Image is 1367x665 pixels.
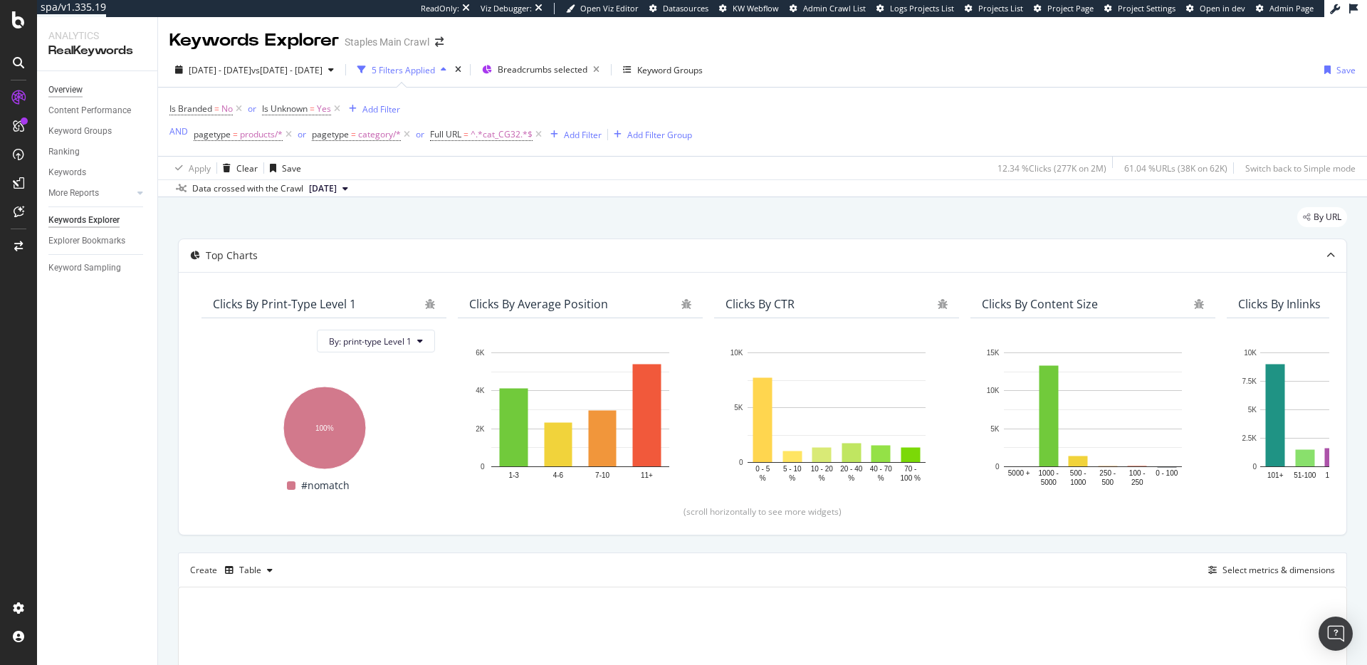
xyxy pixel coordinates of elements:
[189,162,211,174] div: Apply
[1129,469,1146,477] text: 100 -
[726,297,795,311] div: Clicks By CTR
[997,162,1106,174] div: 12.34 % Clicks ( 277K on 2M )
[1242,377,1257,385] text: 7.5K
[1256,3,1314,14] a: Admin Page
[213,379,435,471] div: A chart.
[217,157,258,179] button: Clear
[48,186,99,201] div: More Reports
[878,474,884,482] text: %
[240,125,283,145] span: products/*
[48,28,146,43] div: Analytics
[730,349,743,357] text: 10K
[870,465,893,473] text: 40 - 70
[310,103,315,115] span: =
[248,103,256,115] div: or
[317,330,435,352] button: By: print-type Level 1
[1039,469,1059,477] text: 1000 -
[987,387,1000,395] text: 10K
[169,157,211,179] button: Apply
[206,248,258,263] div: Top Charts
[463,128,468,140] span: =
[282,162,301,174] div: Save
[734,404,743,412] text: 5K
[329,335,412,347] span: By: print-type Level 1
[214,103,219,115] span: =
[262,103,308,115] span: Is Unknown
[1203,562,1335,579] button: Select metrics & dimensions
[48,124,147,139] a: Keyword Groups
[790,3,866,14] a: Admin Crawl List
[719,3,779,14] a: KW Webflow
[251,64,323,76] span: vs [DATE] - [DATE]
[1319,617,1353,651] div: Open Intercom Messenger
[435,37,444,47] div: arrow-right-arrow-left
[1294,471,1316,479] text: 51-100
[317,99,331,119] span: Yes
[298,127,306,141] button: or
[545,126,602,143] button: Add Filter
[1104,3,1175,14] a: Project Settings
[48,213,147,228] a: Keywords Explorer
[358,125,401,145] span: category/*
[637,64,703,76] div: Keyword Groups
[48,261,147,276] a: Keyword Sampling
[1200,3,1245,14] span: Open in dev
[1252,463,1257,471] text: 0
[298,128,306,140] div: or
[1319,58,1356,81] button: Save
[978,3,1023,14] span: Projects List
[315,424,334,432] text: 100%
[430,128,461,140] span: Full URL
[1194,299,1204,309] div: bug
[649,3,708,14] a: Datasources
[760,474,766,482] text: %
[1070,469,1086,477] text: 500 -
[416,128,424,140] div: or
[580,3,639,14] span: Open Viz Editor
[48,213,120,228] div: Keywords Explorer
[476,425,485,433] text: 2K
[726,345,948,483] svg: A chart.
[840,465,863,473] text: 20 - 40
[564,129,602,141] div: Add Filter
[904,465,916,473] text: 70 -
[476,387,485,395] text: 4K
[190,559,278,582] div: Create
[48,234,147,248] a: Explorer Bookmarks
[345,35,429,49] div: Staples Main Crawl
[1297,207,1347,227] div: legacy label
[48,261,121,276] div: Keyword Sampling
[641,471,653,479] text: 11+
[233,128,238,140] span: =
[1041,478,1057,486] text: 5000
[476,349,485,357] text: 6K
[789,474,795,482] text: %
[48,103,131,118] div: Content Performance
[1131,478,1143,486] text: 250
[990,425,1000,433] text: 5K
[1186,3,1245,14] a: Open in dev
[48,186,133,201] a: More Reports
[617,58,708,81] button: Keyword Groups
[733,3,779,14] span: KW Webflow
[1245,162,1356,174] div: Switch back to Simple mode
[48,165,147,180] a: Keywords
[1336,64,1356,76] div: Save
[1314,213,1341,221] span: By URL
[469,345,691,488] svg: A chart.
[819,474,825,482] text: %
[681,299,691,309] div: bug
[48,165,86,180] div: Keywords
[48,43,146,59] div: RealKeywords
[452,63,464,77] div: times
[196,506,1329,518] div: (scroll horizontally to see more widgets)
[1269,3,1314,14] span: Admin Page
[213,297,356,311] div: Clicks By print-type Level 1
[663,3,708,14] span: Datasources
[755,465,770,473] text: 0 - 5
[1101,478,1114,486] text: 500
[219,559,278,582] button: Table
[221,99,233,119] span: No
[169,125,188,138] button: AND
